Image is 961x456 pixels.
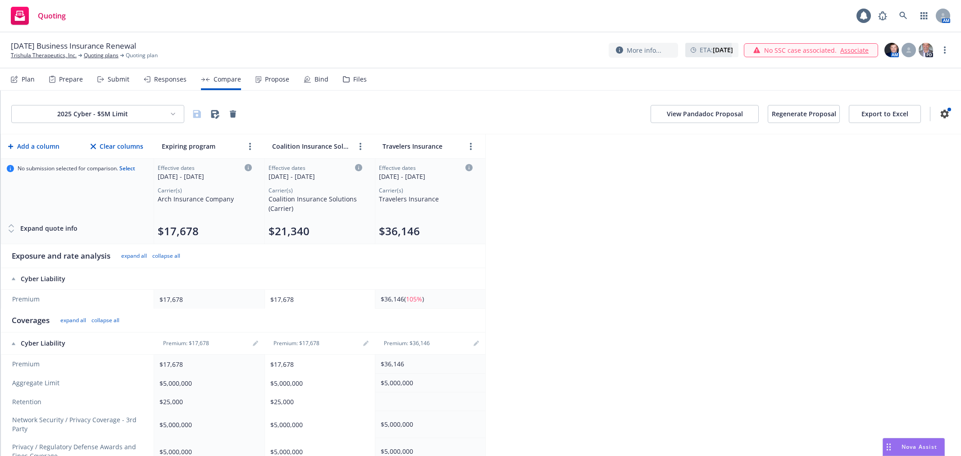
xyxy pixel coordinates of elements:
[381,420,476,429] div: $5,000,000
[764,46,837,55] span: No SSC case associated.
[59,76,83,83] div: Prepare
[919,43,933,57] img: photo
[12,378,145,388] span: Aggregate Limit
[159,397,255,406] div: $25,000
[12,315,50,326] div: Coverages
[158,164,252,172] div: Effective dates
[6,137,61,155] button: Add a column
[379,224,420,238] button: $36,146
[91,317,119,324] button: collapse all
[7,219,77,237] button: Expand quote info
[89,137,145,155] button: Clear columns
[270,420,366,429] div: $5,000,000
[270,360,366,369] div: $17,678
[915,7,933,25] a: Switch app
[214,76,241,83] div: Compare
[651,105,759,123] button: View Pandadoc Proposal
[713,46,733,54] strong: [DATE]
[84,51,118,59] a: Quoting plans
[7,3,69,28] a: Quoting
[60,317,86,324] button: expand all
[406,295,422,303] span: 105%
[381,378,476,388] div: $5,000,000
[158,340,214,347] div: Premium: $17,678
[12,274,145,283] div: Cyber Liability
[12,415,145,433] span: Network Security / Privacy Coverage - 3rd Party
[12,295,145,304] span: Premium
[883,438,945,456] button: Nova Assist
[360,338,371,349] a: editPencil
[19,109,166,119] div: 2025 Cyber - $5M Limit
[381,295,424,303] span: $36,146 ( )
[38,12,66,19] span: Quoting
[270,140,351,153] input: Coalition Insurance Solutions (Carrier)
[12,397,145,406] span: Retention
[158,224,199,238] button: $17,678
[270,397,366,406] div: $25,000
[154,76,187,83] div: Responses
[379,224,473,238] div: Total premium (click to edit billing info)
[465,141,476,152] a: more
[355,141,366,152] a: more
[269,172,362,181] div: [DATE] - [DATE]
[883,438,894,456] div: Drag to move
[268,340,325,347] div: Premium: $17,678
[379,172,473,181] div: [DATE] - [DATE]
[158,194,252,204] div: Arch Insurance Company
[381,447,476,456] div: $5,000,000
[159,295,255,304] div: $17,678
[12,251,110,261] div: Exposure and rate analysis
[12,360,145,369] span: Premium
[627,46,661,55] span: More info...
[609,43,678,58] button: More info...
[11,51,77,59] a: Trishula Therapeutics, Inc.
[12,339,145,348] div: Cyber Liability
[152,252,180,260] button: collapse all
[159,420,255,429] div: $5,000,000
[158,224,252,238] div: Total premium (click to edit billing info)
[380,140,462,153] input: Travelers Insurance
[379,194,473,204] div: Travelers Insurance
[245,141,255,152] a: more
[158,172,252,181] div: [DATE] - [DATE]
[269,224,310,238] button: $21,340
[874,7,892,25] a: Report a Bug
[159,360,255,369] div: $17,678
[471,338,482,349] a: editPencil
[11,41,136,51] span: [DATE] Business Insurance Renewal
[902,443,937,451] span: Nova Assist
[269,164,362,181] div: Click to edit column carrier quote details
[270,378,366,388] div: $5,000,000
[269,224,362,238] div: Total premium (click to edit billing info)
[126,51,158,59] span: Quoting plan
[270,295,366,304] div: $17,678
[381,359,476,369] div: $36,146
[768,105,840,123] button: Regenerate Proposal
[884,43,899,57] img: photo
[939,45,950,55] a: more
[840,46,869,55] a: Associate
[314,76,328,83] div: Bind
[849,105,921,123] button: Export to Excel
[353,76,367,83] div: Files
[379,164,473,172] div: Effective dates
[250,338,261,349] a: editPencil
[265,76,289,83] div: Propose
[379,164,473,181] div: Click to edit column carrier quote details
[121,252,147,260] button: expand all
[379,187,473,194] div: Carrier(s)
[700,45,733,55] span: ETA :
[269,164,362,172] div: Effective dates
[159,378,255,388] div: $5,000,000
[158,187,252,194] div: Carrier(s)
[11,105,184,123] button: 2025 Cyber - $5M Limit
[894,7,912,25] a: Search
